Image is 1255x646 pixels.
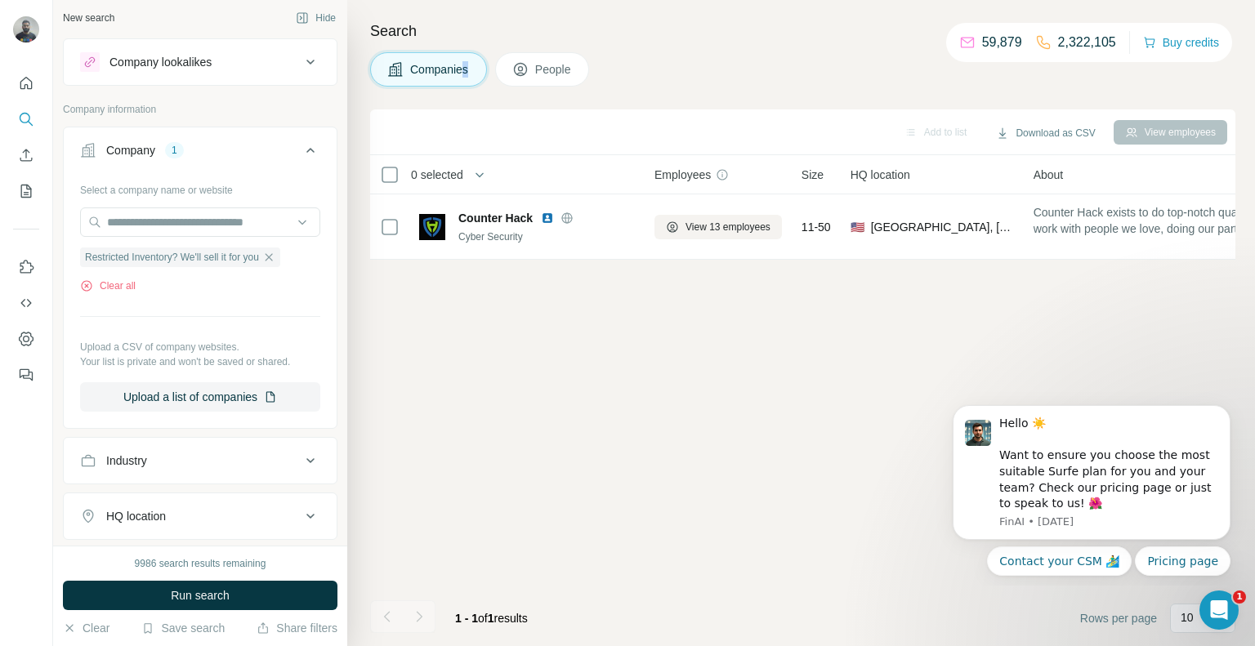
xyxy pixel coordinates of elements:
button: Enrich CSV [13,140,39,170]
button: Upload a list of companies [80,382,320,412]
h4: Search [370,20,1235,42]
button: Buy credits [1143,31,1219,54]
span: of [478,612,488,625]
button: Search [13,105,39,134]
img: Logo of Counter Hack [419,214,445,240]
span: Restricted Inventory? We'll sell it for you [85,250,259,265]
button: Clear all [80,278,136,293]
p: 2,322,105 [1058,33,1116,52]
div: Industry [106,452,147,469]
span: Counter Hack [458,210,533,226]
p: Your list is private and won't be saved or shared. [80,354,320,369]
div: Cyber Security [458,229,635,244]
iframe: Intercom live chat [1199,590,1239,630]
img: Avatar [13,16,39,42]
span: 11-50 [802,219,831,235]
span: Employees [654,167,711,183]
button: Share filters [257,620,337,636]
button: Feedback [13,360,39,390]
div: 9986 search results remaining [135,556,266,571]
p: 10 [1181,609,1194,626]
div: 1 [165,143,184,158]
span: results [455,612,528,625]
p: Upload a CSV of company websites. [80,340,320,354]
span: [GEOGRAPHIC_DATA], [US_STATE] [871,219,1014,235]
button: Clear [63,620,109,636]
button: Save search [141,620,225,636]
p: 59,879 [982,33,1022,52]
button: Run search [63,581,337,610]
button: View 13 employees [654,215,782,239]
span: 🇺🇸 [851,219,864,235]
span: Size [802,167,824,183]
span: People [535,61,573,78]
span: Rows per page [1080,610,1157,626]
button: Industry [64,441,337,480]
button: Use Surfe on LinkedIn [13,252,39,282]
button: Download as CSV [985,121,1106,145]
p: Company information [63,102,337,117]
button: Hide [284,6,347,30]
span: 1 [488,612,494,625]
button: Use Surfe API [13,288,39,318]
div: Select a company name or website [80,176,320,198]
button: Company1 [64,131,337,176]
button: Quick start [13,69,39,98]
span: 1 - 1 [455,612,478,625]
button: My lists [13,176,39,206]
img: LinkedIn logo [541,212,554,225]
span: 1 [1233,590,1246,604]
button: Dashboard [13,324,39,354]
span: HQ location [851,167,910,183]
span: Companies [410,61,470,78]
div: Company [106,142,155,158]
div: New search [63,11,114,25]
span: 0 selected [411,167,463,183]
div: Company lookalikes [109,54,212,70]
div: HQ location [106,508,166,524]
span: About [1034,167,1064,183]
span: View 13 employees [686,220,770,234]
span: Run search [171,587,230,604]
iframe: Intercom notifications message [928,391,1255,586]
button: HQ location [64,497,337,536]
button: Company lookalikes [64,42,337,82]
